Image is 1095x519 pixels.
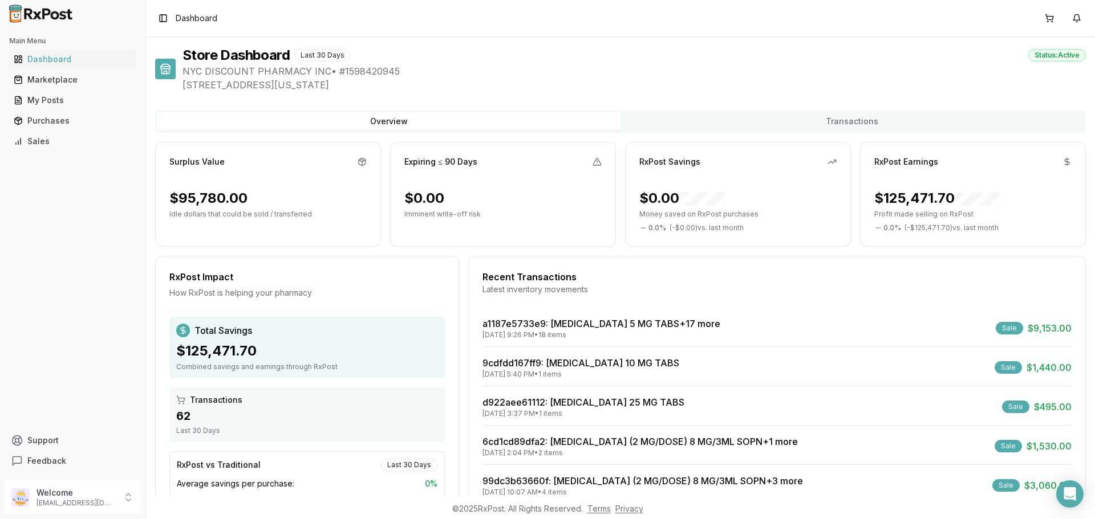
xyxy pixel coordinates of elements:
[176,342,438,360] div: $125,471.70
[11,488,30,506] img: User avatar
[1056,480,1084,508] div: Open Intercom Messenger
[9,131,136,152] a: Sales
[482,448,798,457] div: [DATE] 2:04 PM • 2 items
[482,436,798,447] a: 6cd1cd89dfa2: [MEDICAL_DATA] (2 MG/DOSE) 8 MG/3ML SOPN+1 more
[482,397,684,408] a: d922aee61112: [MEDICAL_DATA] 25 MG TABS
[9,36,136,46] h2: Main Menu
[1027,439,1072,453] span: $1,530.00
[992,479,1020,492] div: Sale
[482,357,679,369] a: 9cdfdd167ff9: [MEDICAL_DATA] 10 MG TABS
[177,459,261,471] div: RxPost vs Traditional
[874,156,938,167] div: RxPost Earnings
[482,284,1072,295] div: Latest inventory movements
[639,156,700,167] div: RxPost Savings
[169,189,248,207] div: $95,780.00
[381,459,437,471] div: Last 30 Days
[194,324,252,337] span: Total Savings
[404,189,444,207] div: $0.00
[482,409,684,418] div: [DATE] 3:37 PM • 1 items
[874,210,1072,219] p: Profit made selling on RxPost
[14,95,132,106] div: My Posts
[1024,479,1072,492] span: $3,060.00
[169,287,445,299] div: How RxPost is helping your pharmacy
[5,50,141,68] button: Dashboard
[27,455,66,467] span: Feedback
[182,64,1086,78] span: NYC DISCOUNT PHARMACY INC • # 1598420945
[482,270,1072,284] div: Recent Transactions
[5,451,141,471] button: Feedback
[9,70,136,90] a: Marketplace
[1028,49,1086,62] div: Status: Active
[639,210,837,219] p: Money saved on RxPost purchases
[587,504,611,513] a: Terms
[169,210,367,219] p: Idle dollars that could be sold / transferred
[5,5,78,23] img: RxPost Logo
[182,78,1086,92] span: [STREET_ADDRESS][US_STATE]
[176,13,217,24] nav: breadcrumb
[995,361,1022,374] div: Sale
[404,156,477,167] div: Expiring ≤ 90 Days
[9,111,136,131] a: Purchases
[648,223,666,232] span: 0.0 %
[482,488,803,497] div: [DATE] 10:07 AM • 4 items
[482,330,720,340] div: [DATE] 9:26 PM • 18 items
[874,189,1000,207] div: $125,471.70
[169,156,225,167] div: Surplus Value
[482,318,720,329] a: a1187e5733e9: [MEDICAL_DATA] 5 MG TABS+17 more
[1034,400,1072,414] span: $495.00
[182,46,290,64] h1: Store Dashboard
[157,112,620,130] button: Overview
[176,426,438,435] div: Last 30 Days
[36,498,116,508] p: [EMAIL_ADDRESS][DOMAIN_NAME]
[639,189,725,207] div: $0.00
[14,74,132,85] div: Marketplace
[995,440,1022,452] div: Sale
[905,223,999,232] span: ( - $125,471.70 ) vs. last month
[176,13,217,24] span: Dashboard
[404,210,602,219] p: Imminent write-off risk
[1027,361,1072,374] span: $1,440.00
[14,54,132,65] div: Dashboard
[5,132,141,150] button: Sales
[5,430,141,451] button: Support
[177,478,294,489] span: Average savings per purchase:
[883,223,901,232] span: 0.0 %
[5,91,141,109] button: My Posts
[294,49,351,62] div: Last 30 Days
[482,370,679,379] div: [DATE] 5:40 PM • 1 items
[620,112,1084,130] button: Transactions
[176,408,438,424] div: 62
[1028,321,1072,335] span: $9,153.00
[9,90,136,111] a: My Posts
[670,223,744,232] span: ( - $0.00 ) vs. last month
[1002,401,1029,413] div: Sale
[615,504,643,513] a: Privacy
[9,49,136,70] a: Dashboard
[14,136,132,147] div: Sales
[482,475,803,487] a: 99dc3b63660f: [MEDICAL_DATA] (2 MG/DOSE) 8 MG/3ML SOPN+3 more
[5,71,141,89] button: Marketplace
[190,394,242,406] span: Transactions
[36,487,116,498] p: Welcome
[996,322,1023,334] div: Sale
[176,362,438,371] div: Combined savings and earnings through RxPost
[14,115,132,126] div: Purchases
[169,270,445,284] div: RxPost Impact
[425,478,437,489] span: 0 %
[5,112,141,130] button: Purchases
